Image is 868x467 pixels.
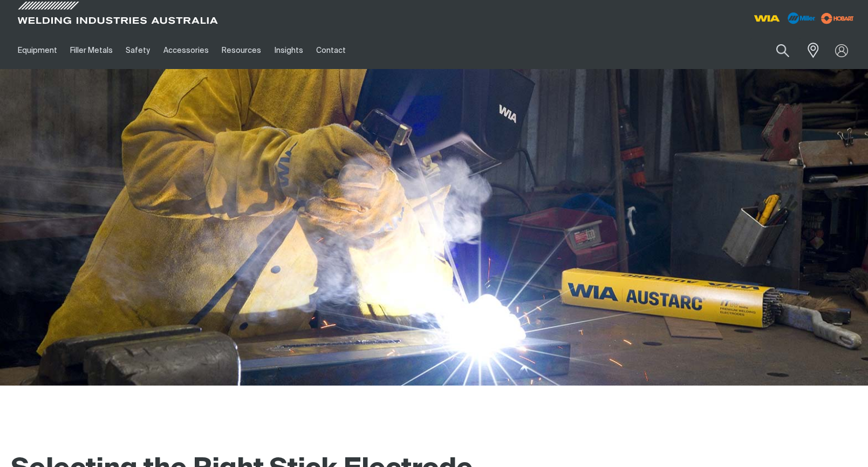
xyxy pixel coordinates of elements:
a: Filler Metals [64,32,119,69]
input: Product name or item number... [750,38,801,63]
a: Resources [215,32,268,69]
nav: Main [11,32,646,69]
button: Search products [764,38,801,63]
a: Accessories [157,32,215,69]
a: Insights [268,32,309,69]
a: Equipment [11,32,64,69]
a: Safety [119,32,156,69]
a: Contact [310,32,352,69]
img: miller [818,10,857,26]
